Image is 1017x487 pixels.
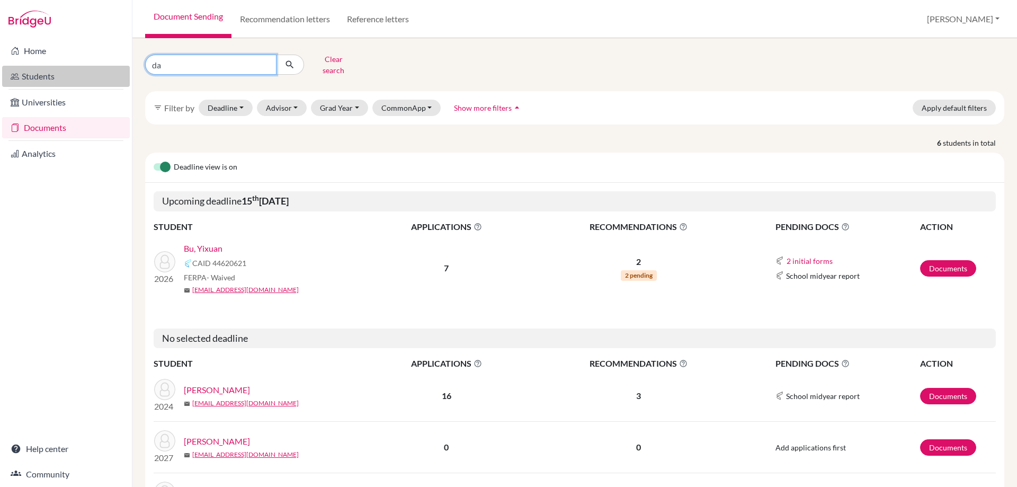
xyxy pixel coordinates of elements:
span: School midyear report [786,391,860,402]
span: Show more filters [454,103,512,112]
a: Help center [2,438,130,459]
span: students in total [943,137,1004,148]
b: 16 [442,391,451,401]
p: 2027 [154,451,175,464]
a: Universities [2,92,130,113]
a: Documents [920,388,976,404]
th: STUDENT [154,357,365,370]
img: Bridge-U [8,11,51,28]
i: filter_list [154,103,162,112]
a: Students [2,66,130,87]
span: Deadline view is on [174,161,237,174]
img: Bu, Yixuan [154,251,175,272]
a: Analytics [2,143,130,164]
b: 7 [444,263,449,273]
span: Add applications first [775,443,846,452]
img: Common App logo [775,392,784,400]
button: Grad Year [311,100,368,116]
i: arrow_drop_up [512,102,522,113]
span: mail [184,401,190,407]
a: [PERSON_NAME] [184,435,250,448]
img: Common App logo [775,256,784,265]
b: 15 [DATE] [242,195,289,207]
a: [EMAIL_ADDRESS][DOMAIN_NAME] [192,285,299,295]
span: mail [184,452,190,458]
span: - Waived [207,273,235,282]
img: Common App logo [184,259,192,268]
th: ACTION [920,357,996,370]
button: CommonApp [372,100,441,116]
button: 2 initial forms [786,255,833,267]
a: Home [2,40,130,61]
span: RECOMMENDATIONS [528,357,750,370]
th: ACTION [920,220,996,234]
a: [EMAIL_ADDRESS][DOMAIN_NAME] [192,450,299,459]
th: STUDENT [154,220,365,234]
button: Apply default filters [913,100,996,116]
img: Common App logo [775,271,784,280]
a: Documents [920,260,976,277]
p: 3 [528,389,750,402]
a: [PERSON_NAME] [184,384,250,396]
a: Documents [2,117,130,138]
span: mail [184,287,190,294]
a: [EMAIL_ADDRESS][DOMAIN_NAME] [192,399,299,408]
p: 0 [528,441,750,454]
h5: No selected deadline [154,329,996,349]
span: 2 pending [621,270,657,281]
span: APPLICATIONS [366,357,527,370]
input: Find student by name... [145,55,276,75]
span: Filter by [164,103,194,113]
button: Advisor [257,100,307,116]
button: Show more filtersarrow_drop_up [445,100,531,116]
button: Clear search [304,51,363,78]
h5: Upcoming deadline [154,191,996,211]
span: PENDING DOCS [775,220,919,233]
span: APPLICATIONS [366,220,527,233]
span: RECOMMENDATIONS [528,220,750,233]
img: Bunni, Lea [154,379,175,400]
span: CAID 44620621 [192,258,246,269]
span: PENDING DOCS [775,357,919,370]
p: 2 [528,255,750,268]
img: Bunni, Samy [154,430,175,451]
span: FERPA [184,272,235,283]
a: Bu, Yixuan [184,242,222,255]
span: School midyear report [786,270,860,281]
button: Deadline [199,100,253,116]
strong: 6 [937,137,943,148]
button: [PERSON_NAME] [922,9,1004,29]
a: Documents [920,439,976,456]
p: 2024 [154,400,175,413]
a: Community [2,464,130,485]
b: 0 [444,442,449,452]
sup: th [252,194,259,202]
p: 2026 [154,272,175,285]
